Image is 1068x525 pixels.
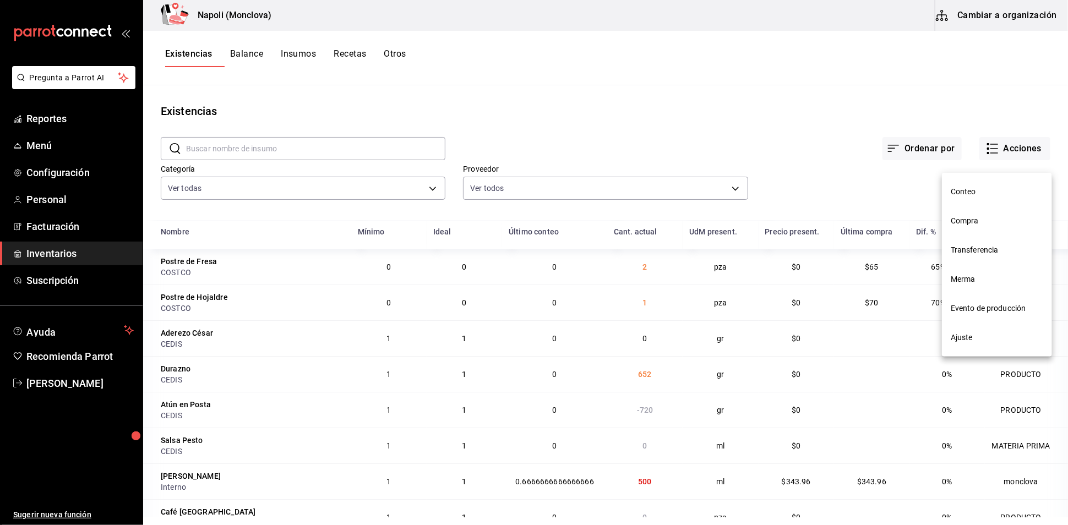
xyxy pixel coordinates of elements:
[951,303,1043,314] span: Evento de producción
[951,274,1043,285] span: Merma
[951,186,1043,198] span: Conteo
[951,215,1043,227] span: Compra
[951,244,1043,256] span: Transferencia
[951,332,1043,343] span: Ajuste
